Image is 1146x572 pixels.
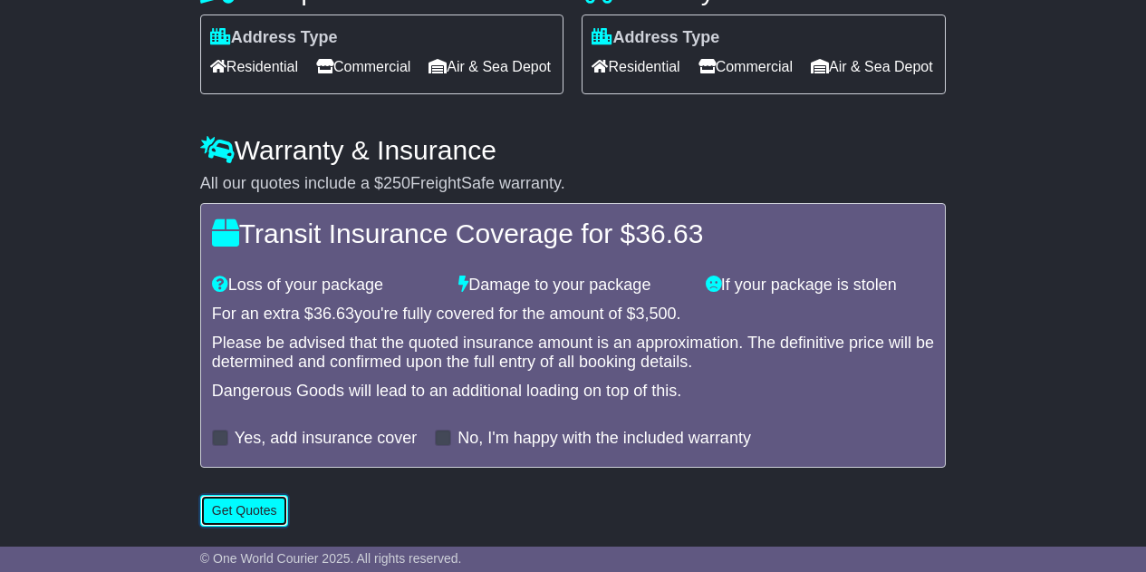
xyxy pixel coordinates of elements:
div: Please be advised that the quoted insurance amount is an approximation. The definitive price will... [212,334,934,373]
span: 36.63 [635,218,703,248]
label: Yes, add insurance cover [235,429,417,449]
button: Get Quotes [200,495,289,527]
span: Residential [592,53,679,81]
h4: Warranty & Insurance [200,135,946,165]
div: All our quotes include a $ FreightSafe warranty. [200,174,946,194]
label: No, I'm happy with the included warranty [457,429,751,449]
span: Air & Sea Depot [811,53,933,81]
span: 36.63 [313,305,354,323]
div: If your package is stolen [697,276,943,296]
span: Residential [210,53,298,81]
span: Air & Sea Depot [429,53,551,81]
div: Dangerous Goods will lead to an additional loading on top of this. [212,382,934,402]
span: 250 [383,174,410,192]
span: Commercial [316,53,410,81]
div: Loss of your package [203,276,449,296]
span: Commercial [698,53,793,81]
span: © One World Courier 2025. All rights reserved. [200,551,462,566]
div: For an extra $ you're fully covered for the amount of $ . [212,305,934,325]
div: Damage to your package [449,276,696,296]
label: Address Type [210,28,338,48]
h4: Transit Insurance Coverage for $ [212,218,934,248]
span: 3,500 [636,305,677,323]
label: Address Type [592,28,719,48]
